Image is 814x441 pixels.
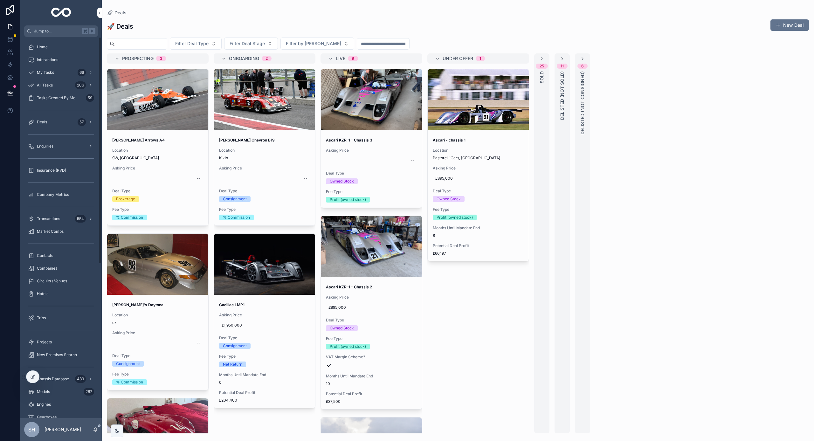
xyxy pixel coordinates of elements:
[219,354,310,359] span: Fee Type
[37,352,77,357] span: New Premises Search
[37,168,66,173] span: Insurance (RVD)
[37,229,64,234] span: Market Comps
[116,215,143,220] div: % Commission
[24,386,98,397] a: Models267
[280,38,354,50] button: Select Button
[51,8,71,18] img: App logo
[24,41,98,53] a: Home
[326,374,417,379] span: Months Until Mandate End
[223,215,250,220] div: % Commission
[24,79,98,91] a: All Tasks206
[433,138,466,142] strong: Ascari - chassis 1
[219,372,310,377] span: Months Until Mandate End
[219,155,310,161] span: Kiklo
[37,340,52,345] span: Projects
[45,426,81,433] p: [PERSON_NAME]
[428,69,529,130] div: Image-(1).jpeg
[112,148,203,153] span: Location
[479,56,481,61] div: 1
[223,343,247,349] div: Consignment
[326,355,417,360] span: VAT Margin Scheme?
[219,313,310,318] span: Asking Price
[433,155,524,161] span: Pastorelli Cars, [GEOGRAPHIC_DATA]
[539,71,545,83] span: SOLD
[24,141,98,152] a: Enquiries
[336,55,345,62] span: Live
[24,411,98,423] a: Gearboxes
[37,291,48,296] span: Hotels
[37,83,53,88] span: All Tasks
[24,275,98,287] a: Circuits / Venues
[114,10,127,16] span: Deals
[24,349,98,361] a: New Premises Search
[112,330,203,335] span: Asking Price
[24,92,98,104] a: Tasks Created By Me59
[230,40,265,47] span: Filter Deal Stage
[286,40,341,47] span: Filter by [PERSON_NAME]
[219,380,310,385] span: 0
[581,64,584,69] div: 6
[321,69,422,130] div: IMG_1331.JPG
[561,64,564,69] div: 11
[197,341,201,346] div: --
[224,38,278,50] button: Select Button
[579,71,586,134] span: Delisted (not consigned)
[90,29,95,34] span: K
[326,138,372,142] strong: Ascari KZR-1 - Chassis 3
[24,54,98,65] a: Interactions
[24,165,98,176] a: Insurance (RVD)
[24,213,98,224] a: Transactions554
[540,64,544,69] div: 25
[330,344,366,349] div: Profit (owned stock)
[328,305,414,310] span: £895,000
[427,69,529,261] a: Ascari - chassis 1LocationPastorelli Cars, [GEOGRAPHIC_DATA]Asking Price£895,000Deal TypeOwned St...
[326,381,417,386] span: 10
[37,415,57,420] span: Gearboxes
[229,55,259,62] span: Onboarding
[326,148,417,153] span: Asking Price
[37,376,69,382] span: Chassis Database
[219,207,310,212] span: Fee Type
[433,166,524,171] span: Asking Price
[433,243,524,248] span: Potential Deal Profit
[75,81,86,89] div: 206
[437,196,461,202] div: Owned Stock
[107,233,209,390] a: [PERSON_NAME]'s DaytonaLocationukAsking Price--Deal TypeConsignmentFee Type% Commission
[112,189,203,194] span: Deal Type
[24,288,98,300] a: Hotels
[326,189,417,194] span: Fee Type
[112,166,203,171] span: Asking Price
[770,19,809,31] button: New Deal
[433,225,524,231] span: Months Until Mandate End
[352,56,354,61] div: 9
[24,67,98,78] a: My Tasks66
[214,233,315,408] a: Cadillac LMP1Asking Price£1,950,000Deal TypeConsignmentFee TypeNet ReturnMonths Until Mandate End...
[112,138,165,142] strong: [PERSON_NAME] Arrows A4
[112,320,203,325] span: uk
[75,215,86,223] div: 554
[116,361,140,367] div: Consignment
[214,69,315,226] a: [PERSON_NAME] Chevron B19LocationKikloAsking Price--Deal TypeConsignmentFee Type% Commission
[433,189,524,194] span: Deal Type
[107,69,209,226] a: [PERSON_NAME] Arrows A4Location9W, [GEOGRAPHIC_DATA]Asking Price--Deal TypeBrokerageFee Type% Com...
[222,323,307,328] span: £1,950,000
[34,29,79,34] span: Jump to...
[223,196,247,202] div: Consignment
[24,373,98,385] a: Chassis Database489
[107,69,208,130] div: 417660.jpg
[122,55,154,62] span: Prospecting
[107,234,208,295] div: 514248697_24110362781921714_9217131418909152432_n.jpg
[37,315,46,320] span: Trips
[37,45,48,50] span: Home
[84,388,94,396] div: 267
[24,336,98,348] a: Projects
[112,313,203,318] span: Location
[24,25,98,37] button: Jump to...K
[433,148,524,153] span: Location
[20,37,102,418] div: scrollable content
[37,70,54,75] span: My Tasks
[559,71,565,120] span: Delisted (not sold)
[410,158,414,163] div: --
[24,189,98,200] a: Company Metrics
[112,207,203,212] span: Fee Type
